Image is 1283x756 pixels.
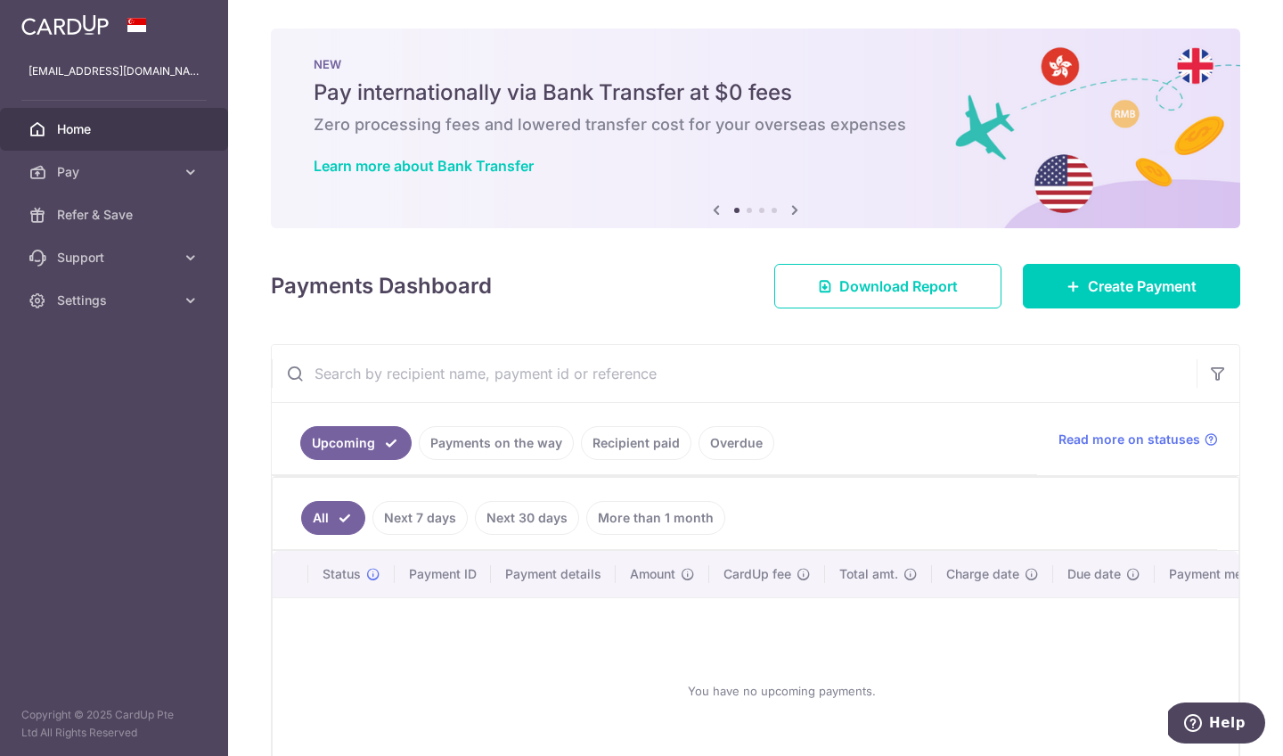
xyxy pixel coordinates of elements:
span: Total amt. [839,565,898,583]
span: Support [57,249,175,267]
img: Bank transfer banner [271,29,1240,228]
a: Next 7 days [372,501,468,535]
a: Learn more about Bank Transfer [314,157,534,175]
span: Home [57,120,175,138]
span: Refer & Save [57,206,175,224]
span: Due date [1067,565,1121,583]
h6: Zero processing fees and lowered transfer cost for your overseas expenses [314,114,1197,136]
span: Settings [57,292,175,309]
a: Create Payment [1023,264,1240,308]
span: Pay [57,163,175,181]
h4: Payments Dashboard [271,270,492,302]
a: Read more on statuses [1058,431,1218,448]
span: Create Payment [1088,275,1197,297]
span: CardUp fee [723,565,791,583]
p: NEW [314,57,1197,71]
a: Download Report [774,264,1001,308]
h5: Pay internationally via Bank Transfer at $0 fees [314,78,1197,107]
a: Payments on the way [419,426,574,460]
img: CardUp [21,14,109,36]
th: Payment details [491,551,616,597]
span: Charge date [946,565,1019,583]
a: Next 30 days [475,501,579,535]
a: More than 1 month [586,501,725,535]
span: Download Report [839,275,958,297]
th: Payment ID [395,551,491,597]
a: Overdue [699,426,774,460]
a: Recipient paid [581,426,691,460]
span: Read more on statuses [1058,431,1200,448]
a: Upcoming [300,426,412,460]
iframe: Opens a widget where you can find more information [1168,703,1265,747]
input: Search by recipient name, payment id or reference [272,345,1197,402]
a: All [301,501,365,535]
span: Amount [630,565,675,583]
span: Status [323,565,361,583]
p: [EMAIL_ADDRESS][DOMAIN_NAME] [29,62,200,80]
